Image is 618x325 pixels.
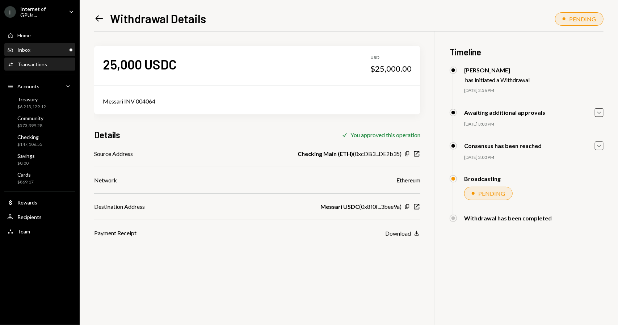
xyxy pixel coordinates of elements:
[4,196,75,209] a: Rewards
[17,123,43,129] div: $573,399.28
[20,6,63,18] div: Internet of GPUs...
[385,230,411,237] div: Download
[4,58,75,71] a: Transactions
[94,229,136,237] div: Payment Receipt
[4,43,75,56] a: Inbox
[94,149,133,158] div: Source Address
[478,190,505,197] div: PENDING
[4,29,75,42] a: Home
[385,229,420,237] button: Download
[17,134,42,140] div: Checking
[110,11,206,26] h1: Withdrawal Details
[94,176,117,185] div: Network
[17,153,35,159] div: Savings
[464,155,604,161] div: [DATE] 3:00 PM
[464,215,552,221] div: Withdrawal has been completed
[370,64,412,74] div: $25,000.00
[298,149,353,158] b: Checking Main (ETH)
[17,142,42,148] div: $147,106.55
[396,176,420,185] div: Ethereum
[17,96,46,102] div: Treasury
[103,56,177,72] div: 25,000 USDC
[464,67,530,73] div: [PERSON_NAME]
[17,115,43,121] div: Community
[4,6,16,18] div: I
[320,202,402,211] div: ( 0x8f0f...3bee9a )
[298,149,402,158] div: ( 0xcDB3...DE2b35 )
[17,61,47,67] div: Transactions
[320,202,359,211] b: Messari USDC
[569,16,596,22] div: PENDING
[4,169,75,187] a: Cards$869.17
[17,47,30,53] div: Inbox
[17,83,39,89] div: Accounts
[4,94,75,111] a: Treasury$6,213,129.12
[17,214,42,220] div: Recipients
[17,160,35,166] div: $0.00
[4,80,75,93] a: Accounts
[4,151,75,168] a: Savings$0.00
[94,202,145,211] div: Destination Address
[464,88,604,94] div: [DATE] 2:56 PM
[17,32,31,38] div: Home
[464,142,542,149] div: Consensus has been reached
[17,199,37,206] div: Rewards
[103,97,412,106] div: Messari INV 004064
[465,76,530,83] div: has initiated a Withdrawal
[17,104,46,110] div: $6,213,129.12
[464,121,604,127] div: [DATE] 3:00 PM
[4,225,75,238] a: Team
[350,131,420,138] div: You approved this operation
[94,129,120,141] h3: Details
[4,132,75,149] a: Checking$147,106.55
[464,109,545,116] div: Awaiting additional approvals
[17,179,34,185] div: $869.17
[4,210,75,223] a: Recipients
[464,175,501,182] div: Broadcasting
[4,113,75,130] a: Community$573,399.28
[370,55,412,61] div: USD
[17,228,30,235] div: Team
[450,46,604,58] h3: Timeline
[17,172,34,178] div: Cards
